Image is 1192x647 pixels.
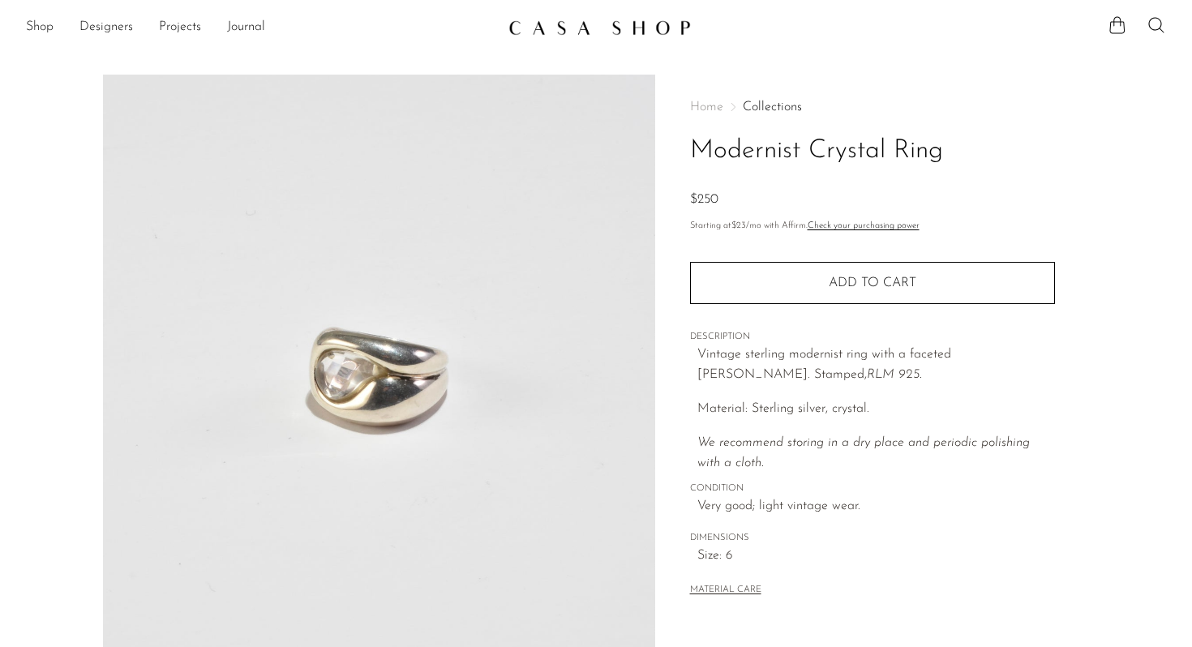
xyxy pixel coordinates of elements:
[697,345,1055,386] p: Vintage sterling modernist ring with a faceted [PERSON_NAME]. Stamped,
[743,101,802,114] a: Collections
[808,221,920,230] a: Check your purchasing power - Learn more about Affirm Financing (opens in modal)
[26,17,54,38] a: Shop
[26,14,495,41] nav: Desktop navigation
[690,101,723,114] span: Home
[690,219,1055,234] p: Starting at /mo with Affirm.
[79,17,133,38] a: Designers
[697,546,1055,567] span: Size: 6
[690,262,1055,304] button: Add to cart
[697,436,1030,470] i: We recommend storing in a dry place and periodic polishing with a cloth.
[690,585,761,597] button: MATERIAL CARE
[697,399,1055,420] p: Material: Sterling silver, crystal.
[227,17,265,38] a: Journal
[731,221,746,230] span: $23
[26,14,495,41] ul: NEW HEADER MENU
[867,368,922,381] em: RLM 925.
[829,276,916,289] span: Add to cart
[159,17,201,38] a: Projects
[690,482,1055,496] span: CONDITION
[690,193,718,206] span: $250
[690,330,1055,345] span: DESCRIPTION
[690,531,1055,546] span: DIMENSIONS
[690,131,1055,172] h1: Modernist Crystal Ring
[697,496,1055,517] span: Very good; light vintage wear.
[690,101,1055,114] nav: Breadcrumbs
